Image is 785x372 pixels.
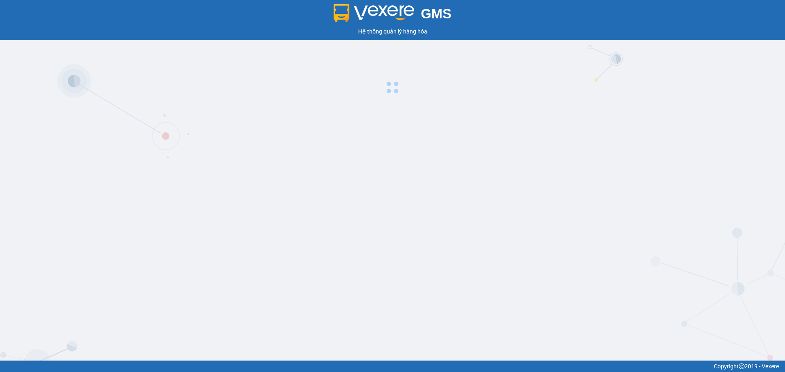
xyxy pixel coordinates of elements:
div: Copyright 2019 - Vexere [6,362,779,371]
a: GMS [334,12,452,19]
span: GMS [421,6,451,21]
img: logo 2 [334,4,415,22]
span: copyright [739,363,745,369]
div: Hệ thống quản lý hàng hóa [2,27,783,36]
